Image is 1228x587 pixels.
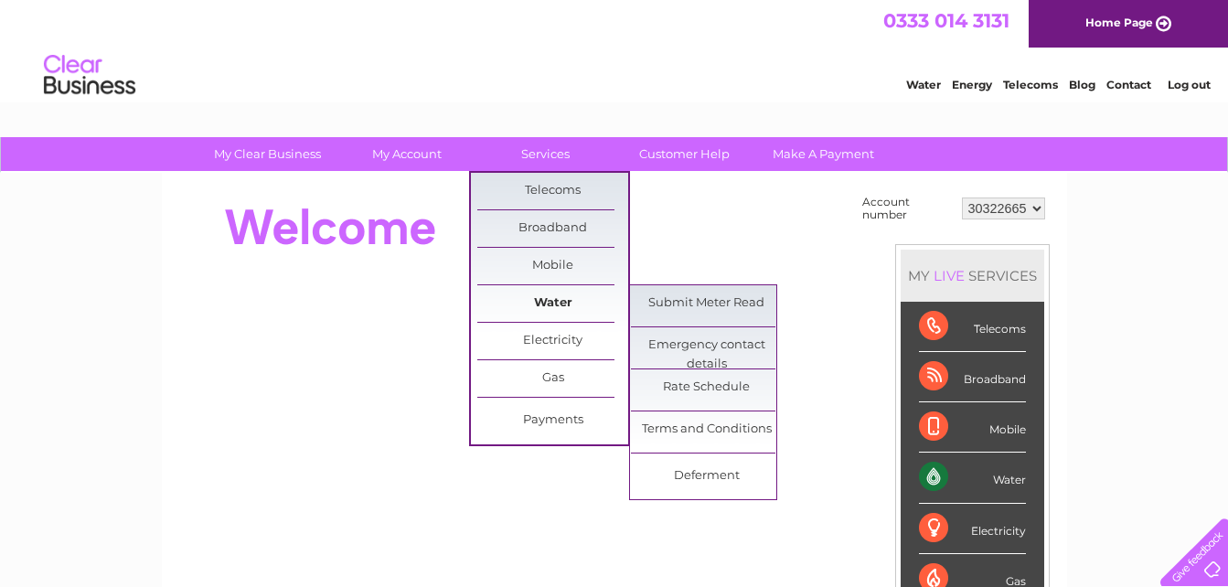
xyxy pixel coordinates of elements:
img: logo.png [43,48,136,103]
td: Account number [858,191,957,226]
a: Services [470,137,621,171]
a: My Account [331,137,482,171]
a: My Clear Business [192,137,343,171]
a: 0333 014 3131 [883,9,1009,32]
a: Water [906,78,941,91]
a: Emergency contact details [631,327,782,364]
div: Water [919,453,1026,503]
a: Electricity [477,323,628,359]
a: Payments [477,402,628,439]
a: Rate Schedule [631,369,782,406]
div: Clear Business is a trading name of Verastar Limited (registered in [GEOGRAPHIC_DATA] No. 3667643... [183,10,1047,89]
a: Contact [1106,78,1151,91]
a: Customer Help [609,137,760,171]
a: Energy [952,78,992,91]
div: Telecoms [919,302,1026,352]
a: Blog [1069,78,1095,91]
a: Submit Meter Read [631,285,782,322]
div: Mobile [919,402,1026,453]
div: Broadband [919,352,1026,402]
a: Broadband [477,210,628,247]
a: Log out [1168,78,1211,91]
div: LIVE [930,267,968,284]
a: Water [477,285,628,322]
a: Make A Payment [748,137,899,171]
a: Mobile [477,248,628,284]
a: Telecoms [1003,78,1058,91]
div: Electricity [919,504,1026,554]
div: MY SERVICES [901,250,1044,302]
a: Deferment [631,458,782,495]
a: Terms and Conditions [631,411,782,448]
a: Gas [477,360,628,397]
a: Telecoms [477,173,628,209]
